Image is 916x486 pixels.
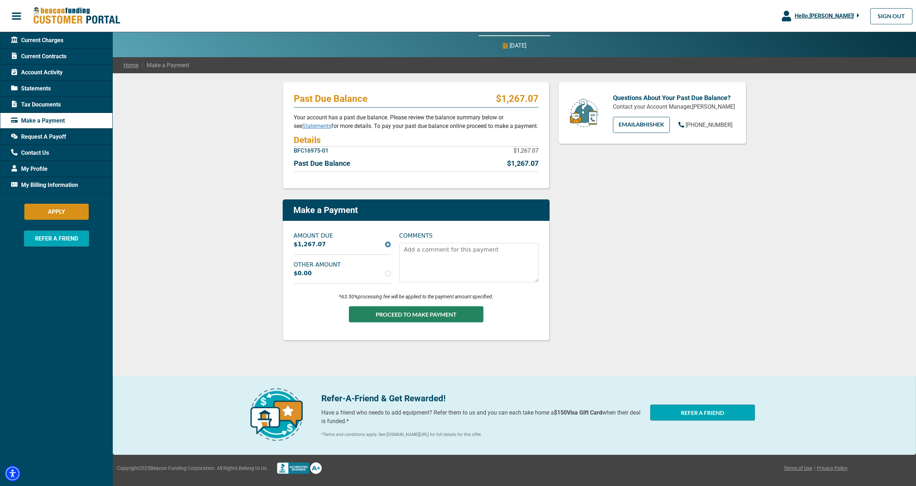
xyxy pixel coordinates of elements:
span: Current Contracts [11,52,67,61]
a: SIGN OUT [870,8,912,24]
p: Contact your Account Manager, [PERSON_NAME] [613,103,735,111]
b: $150 Visa Gift Card [554,409,602,416]
p: Past Due Balance [294,93,367,104]
span: Statements [11,84,51,93]
img: refer-a-friend-icon.png [250,388,303,441]
a: Home [123,61,138,70]
h4: Details [294,134,539,146]
span: Contact Us [11,149,49,157]
p: Refer-A-Friend & Get Rewarded! [321,392,642,405]
button: APPLY [24,204,89,220]
span: Make a Payment [138,61,189,70]
p: *Terms and conditions apply. See [DOMAIN_NAME][URL] for full details for this offer. [321,431,642,438]
label: $1,267.07 [294,240,326,249]
p: Past Due Balance [294,158,350,169]
div: Accessibility Menu [5,466,20,481]
p: Your account has a past due balance. Please review the balance summary below or see for more deta... [294,113,539,130]
img: Better Bussines Beareau logo A+ [277,462,322,474]
p: [DATE] [510,41,526,50]
a: Statements [302,123,331,129]
span: | [814,465,815,472]
img: Beacon Funding Customer Portal Logo [33,7,120,25]
span: Account Activity [11,68,63,77]
span: Current Charges [11,36,63,45]
p: BFC16975-01 [294,147,328,155]
button: REFER A FRIEND [650,405,755,421]
span: Hello, [PERSON_NAME] ! [795,13,854,19]
p: Questions About Your Past Due Balance? [613,93,735,103]
a: Terms of Use [784,465,812,472]
span: Tax Documents [11,100,61,109]
span: My Profile [11,165,48,173]
span: [PHONE_NUMBER] [686,121,732,128]
button: REFER A FRIEND [24,230,89,247]
label: COMMENTS [399,232,433,240]
p: $1,267.07 [513,147,539,155]
span: Request A Payoff [11,133,66,141]
a: [PHONE_NUMBER] [678,121,732,129]
span: My Billing Information [11,181,78,189]
label: AMOUNT DUE [289,232,395,240]
p: $1,267.07 [507,158,539,169]
button: PROCEED TO MAKE PAYMENT [349,306,483,322]
p: Have a friend who needs to add equipment? Refer them to us and you can each take home a when thei... [321,408,642,426]
i: *A 3.50% processing fee will be applied to the payment amount specified. [339,294,493,299]
span: Copyright 2025 Beacon Funding Corporation. All Rights Belong to Us. [117,465,268,472]
label: OTHER AMOUNT [289,261,395,269]
a: EMAILAbhishek [613,117,670,133]
a: Privacy Policy [817,465,848,472]
span: Make a Payment [11,116,65,125]
p: $1,267.07 [496,93,539,104]
label: $0.00 [294,269,312,278]
img: customer-service.png [568,98,600,128]
p: Make a Payment [293,205,358,215]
